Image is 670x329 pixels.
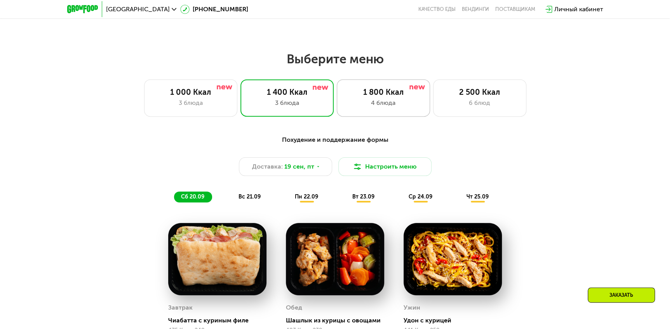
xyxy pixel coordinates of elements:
h2: Выберите меню [25,51,645,67]
a: Вендинги [462,6,489,12]
div: Завтрак [168,302,193,313]
div: 1 800 Ккал [345,87,422,97]
span: пн 22.09 [295,193,318,200]
div: Удон с курицей [404,317,508,324]
span: Доставка: [252,162,283,171]
span: сб 20.09 [181,193,204,200]
div: Ужин [404,302,420,313]
div: 1 000 Ккал [152,87,229,97]
div: Заказать [588,287,655,303]
a: [PHONE_NUMBER] [180,5,248,14]
button: Настроить меню [338,157,432,176]
div: Личный кабинет [554,5,603,14]
div: Похудение и поддержание формы [105,135,565,145]
div: Чиабатта с куриным филе [168,317,273,324]
span: вт 23.09 [352,193,374,200]
a: Качество еды [418,6,456,12]
span: [GEOGRAPHIC_DATA] [106,6,170,12]
span: ср 24.09 [409,193,432,200]
span: чт 25.09 [466,193,489,200]
div: Шашлык из курицы с овощами [286,317,390,324]
div: 3 блюда [249,98,325,108]
div: 2 500 Ккал [441,87,518,97]
span: 19 сен, пт [284,162,314,171]
div: 1 400 Ккал [249,87,325,97]
div: поставщикам [495,6,535,12]
div: 4 блюда [345,98,422,108]
div: Обед [286,302,302,313]
span: вс 21.09 [238,193,261,200]
div: 3 блюда [152,98,229,108]
div: 6 блюд [441,98,518,108]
